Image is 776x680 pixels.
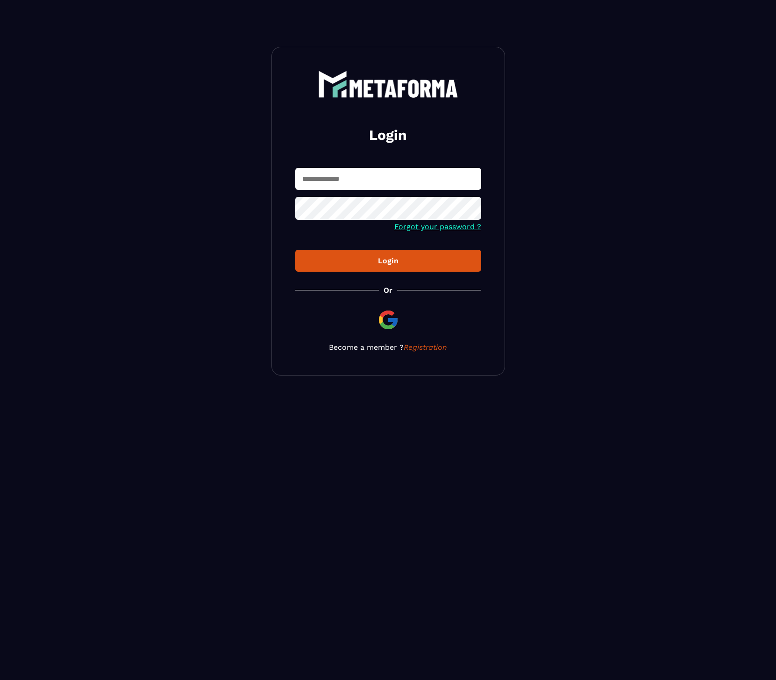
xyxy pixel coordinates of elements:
[306,126,470,145] h2: Login
[384,286,392,295] p: Or
[394,222,481,231] a: Forgot your password ?
[404,343,447,352] a: Registration
[377,309,399,331] img: google
[295,250,481,272] button: Login
[295,343,481,352] p: Become a member ?
[318,71,458,98] img: logo
[295,71,481,98] a: logo
[303,256,474,265] div: Login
